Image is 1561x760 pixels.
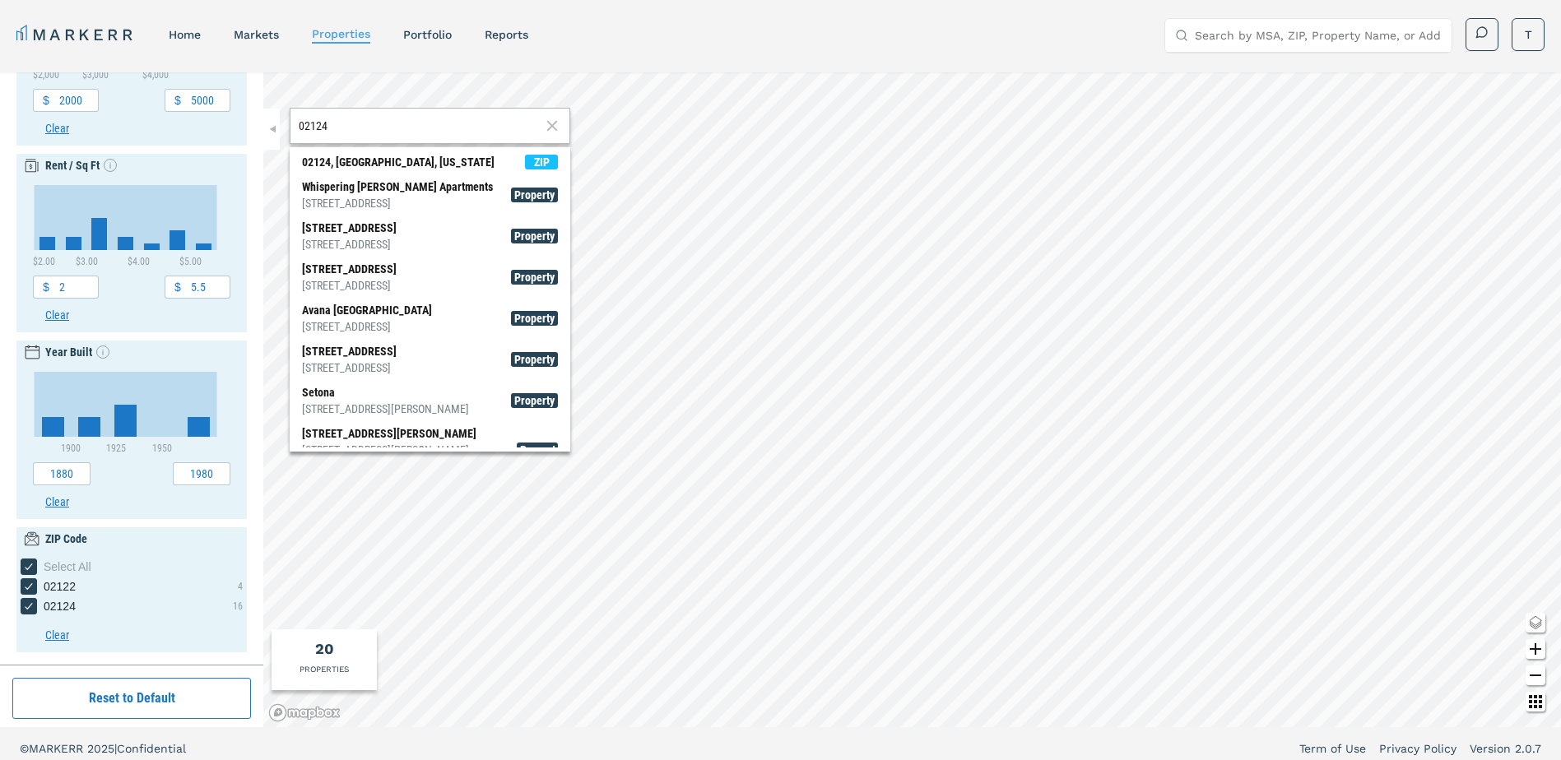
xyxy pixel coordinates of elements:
[302,425,517,475] div: [STREET_ADDRESS][PERSON_NAME]
[302,261,397,294] div: [STREET_ADDRESS]
[66,237,81,250] path: $2.50 - $3.00, 2. Histogram.
[76,256,98,267] text: $3.00
[1526,692,1545,711] button: Other options map button
[290,421,570,479] span: Search Bar Suggestion Item: 2124 Drive Martin Luther King Boulevard
[42,417,64,437] path: 1880 - 1900, 3. Histogram.
[302,401,469,417] div: [STREET_ADDRESS][PERSON_NAME]
[45,120,243,137] button: Clear button
[302,154,495,170] div: 02124, [GEOGRAPHIC_DATA], [US_STATE]
[290,298,570,339] span: Search Bar Suggestion Item: Avana Cheshire Bridge
[16,23,136,46] a: MARKERR
[290,257,570,298] span: Search Bar Suggestion Item: 2124 Cherokee Pkwy
[170,230,185,250] path: $4.50 - $5.00, 3. Histogram.
[33,372,230,453] div: Chart. Highcharts interactive chart.
[45,531,87,548] div: ZIP Code
[106,443,126,454] text: 1925
[233,599,243,614] div: 16
[299,118,541,134] input: Search by property name, address, MSA or ZIP Code
[234,28,279,41] a: markets
[1526,639,1545,659] button: Zoom in map button
[1299,740,1366,757] a: Term of Use
[1526,665,1545,685] button: Zoom out map button
[128,256,150,267] text: $4.00
[1195,19,1442,52] input: Search by MSA, ZIP, Property Name, or Address
[511,393,558,408] span: Property
[45,627,243,644] button: Clear button
[302,384,469,417] div: Setona
[82,69,109,81] text: $3,000
[302,302,432,335] div: Avana [GEOGRAPHIC_DATA]
[21,598,76,614] div: 02124 checkbox input
[290,380,570,421] span: Search Bar Suggestion Item: Setona
[45,494,243,511] button: Clear button
[142,69,169,81] text: $4,000
[144,243,160,250] path: $4.00 - $4.50, 1. Histogram.
[290,174,570,215] span: Search Bar Suggestion Item: Whispering Woods Apartments
[312,27,370,40] a: properties
[87,742,117,755] span: 2025 |
[152,443,172,454] text: 1950
[302,442,517,475] div: [STREET_ADDRESS][PERSON_NAME][PERSON_NAME]
[511,188,558,202] span: Property
[45,344,109,361] div: Year Built
[91,218,107,250] path: $3.00 - $3.50, 5. Histogram.
[290,215,570,257] span: Search Bar Suggestion Item: 2124 S 65th Street
[29,742,87,755] span: MARKERR
[302,343,397,376] div: [STREET_ADDRESS]
[118,237,133,250] path: $3.50 - $4.00, 2. Histogram.
[315,637,334,660] div: Total of properties
[302,359,397,376] div: [STREET_ADDRESS]
[21,558,243,575] div: [object Object] checkbox input
[300,663,349,675] div: PROPERTIES
[45,307,243,324] button: Clear button
[511,270,558,285] span: Property
[12,678,251,719] button: Reset to Default
[1379,740,1456,757] a: Privacy Policy
[117,742,186,755] span: Confidential
[511,352,558,367] span: Property
[485,28,528,41] a: reports
[114,405,137,437] path: 1920 - 1940, 5. Histogram.
[20,742,29,755] span: ©
[196,243,211,250] path: $5.00 - $5.50, 1. Histogram.
[1512,18,1545,51] button: T
[44,598,76,614] span: 02124
[39,237,55,250] path: $2.00 - $2.50, 2. Histogram.
[268,703,341,722] a: Mapbox logo
[96,345,109,359] svg: Show empty values info icon
[302,236,397,253] div: [STREET_ADDRESS]
[169,28,201,41] a: home
[238,579,243,594] div: 4
[302,318,432,335] div: [STREET_ADDRESS]
[33,185,218,266] svg: Interactive chart
[104,159,117,172] svg: Show empty values info icon
[33,256,55,267] text: $2.00
[517,443,559,457] span: Property
[45,157,117,174] div: Rent / Sq Ft
[290,339,570,380] span: Search Bar Suggestion Item: 2124 32nd Street
[44,558,243,575] div: Select All
[302,178,493,211] div: Whispering [PERSON_NAME] Apartments
[302,220,397,253] div: [STREET_ADDRESS]
[403,28,452,41] a: Portfolio
[511,229,558,243] span: Property
[21,578,76,595] div: 02122 checkbox input
[44,578,76,595] span: 02122
[188,417,210,437] path: 1960 - 1980, 3. Histogram.
[78,417,100,437] path: 1900 - 1920, 3. Histogram.
[511,311,558,326] span: Property
[179,256,202,267] text: $5.00
[61,443,81,454] text: 1900
[1525,26,1532,43] span: T
[1526,613,1545,633] button: Change style map button
[302,195,493,211] div: [STREET_ADDRESS]
[33,185,230,266] div: Chart. Highcharts interactive chart.
[302,277,397,294] div: [STREET_ADDRESS]
[263,72,1561,727] canvas: Map
[290,150,570,174] span: Search Bar Suggestion Item: 02124, Dorchester, Massachusetts
[33,372,218,453] svg: Interactive chart
[1470,740,1541,757] a: Version 2.0.7
[525,155,558,169] span: ZIP
[33,69,59,81] text: $2,000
